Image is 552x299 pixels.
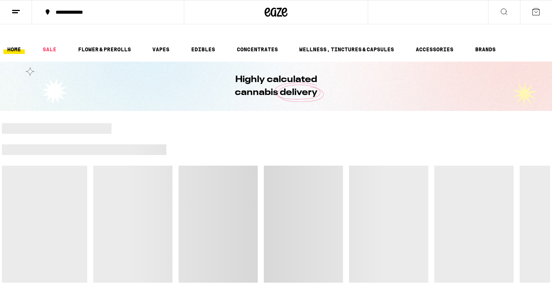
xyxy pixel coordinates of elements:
[233,45,282,54] a: CONCENTRATES
[74,45,135,54] a: FLOWER & PREROLLS
[3,45,25,54] a: HOME
[412,45,457,54] a: ACCESSORIES
[187,45,219,54] a: EDIBLES
[213,73,339,99] h1: Highly calculated cannabis delivery
[148,45,173,54] a: VAPES
[39,45,60,54] a: SALE
[295,45,398,54] a: WELLNESS, TINCTURES & CAPSULES
[471,45,499,54] a: BRANDS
